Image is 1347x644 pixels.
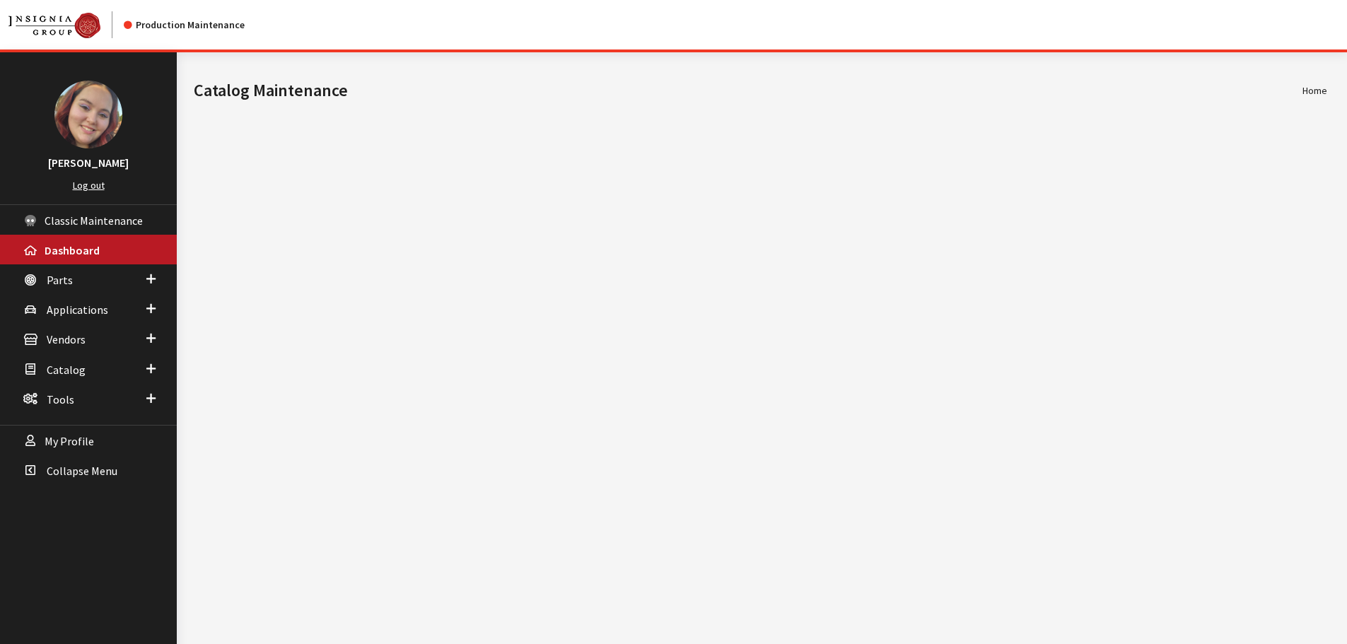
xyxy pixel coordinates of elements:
[47,392,74,406] span: Tools
[73,179,105,192] a: Log out
[8,11,124,38] a: Insignia Group logo
[8,13,100,38] img: Catalog Maintenance
[14,154,163,171] h3: [PERSON_NAME]
[194,78,1302,103] h1: Catalog Maintenance
[47,303,108,317] span: Applications
[45,243,100,257] span: Dashboard
[45,434,94,448] span: My Profile
[54,81,122,148] img: Cheyenne Dorton
[47,333,86,347] span: Vendors
[47,363,86,377] span: Catalog
[47,464,117,478] span: Collapse Menu
[47,273,73,287] span: Parts
[124,18,245,33] div: Production Maintenance
[1302,83,1327,98] li: Home
[45,213,143,228] span: Classic Maintenance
